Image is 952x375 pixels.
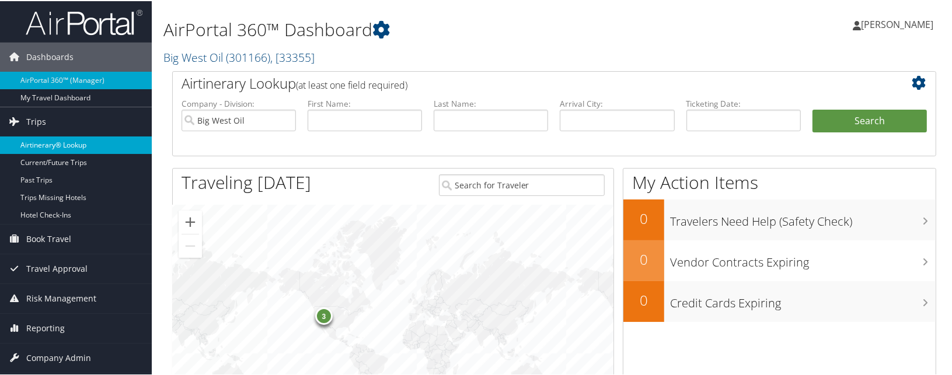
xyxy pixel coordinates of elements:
[623,289,664,309] h2: 0
[182,72,863,92] h2: Airtinerary Lookup
[670,247,936,269] h3: Vendor Contracts Expiring
[623,198,936,239] a: 0Travelers Need Help (Safety Check)
[308,97,422,108] label: First Name:
[670,206,936,229] h3: Travelers Need Help (Safety Check)
[623,169,936,194] h1: My Action Items
[163,16,685,41] h1: AirPortal 360™ Dashboard
[26,253,88,282] span: Travel Approval
[179,209,202,233] button: Zoom in
[670,288,936,310] h3: Credit Cards Expiring
[26,283,96,312] span: Risk Management
[686,97,801,108] label: Ticketing Date:
[26,223,71,253] span: Book Travel
[270,48,315,64] span: , [ 33355 ]
[623,248,664,268] h2: 0
[812,108,927,132] button: Search
[26,8,142,35] img: airportal-logo.png
[296,78,407,90] span: (at least one field required)
[182,97,296,108] label: Company - Division:
[26,342,91,372] span: Company Admin
[26,313,65,342] span: Reporting
[179,233,202,257] button: Zoom out
[560,97,674,108] label: Arrival City:
[182,169,311,194] h1: Traveling [DATE]
[439,173,605,195] input: Search for Traveler
[434,97,548,108] label: Last Name:
[315,306,332,324] div: 3
[26,106,46,135] span: Trips
[623,208,664,227] h2: 0
[226,48,270,64] span: ( 301166 )
[853,6,945,41] a: [PERSON_NAME]
[623,280,936,321] a: 0Credit Cards Expiring
[861,17,933,30] span: [PERSON_NAME]
[163,48,315,64] a: Big West Oil
[623,239,936,280] a: 0Vendor Contracts Expiring
[26,41,74,71] span: Dashboards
